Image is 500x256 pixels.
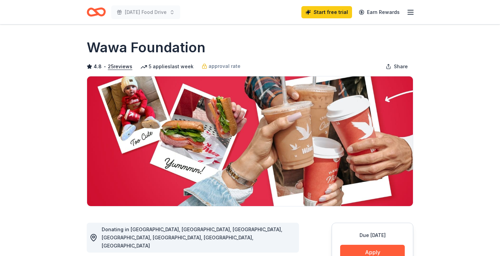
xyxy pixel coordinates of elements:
span: • [104,64,106,69]
h1: Wawa Foundation [87,38,205,57]
a: Earn Rewards [355,6,404,18]
span: Donating in [GEOGRAPHIC_DATA], [GEOGRAPHIC_DATA], [GEOGRAPHIC_DATA], [GEOGRAPHIC_DATA], [GEOGRAPH... [102,226,282,249]
button: 25reviews [108,62,132,71]
span: Share [394,62,408,71]
span: approval rate [209,62,240,70]
img: Image for Wawa Foundation [87,76,413,206]
span: 4.8 [94,62,102,71]
a: Home [87,4,106,20]
a: Start free trial [301,6,352,18]
div: 5 applies last week [140,62,194,71]
a: approval rate [202,62,240,70]
button: [DATE] Food Drive [111,5,180,19]
button: Share [380,60,413,73]
span: [DATE] Food Drive [125,8,167,16]
div: Due [DATE] [340,231,405,239]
